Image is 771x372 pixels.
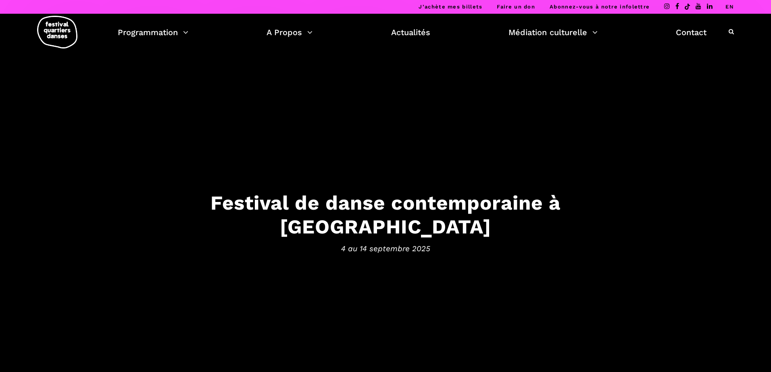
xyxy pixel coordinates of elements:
a: A Propos [267,25,313,39]
a: Contact [676,25,706,39]
a: Abonnez-vous à notre infolettre [550,4,650,10]
a: EN [725,4,734,10]
a: Médiation culturelle [508,25,598,39]
a: Programmation [118,25,188,39]
img: logo-fqd-med [37,16,77,48]
h3: Festival de danse contemporaine à [GEOGRAPHIC_DATA] [135,191,636,239]
a: Faire un don [497,4,535,10]
a: Actualités [391,25,430,39]
a: J’achète mes billets [419,4,482,10]
span: 4 au 14 septembre 2025 [135,242,636,254]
